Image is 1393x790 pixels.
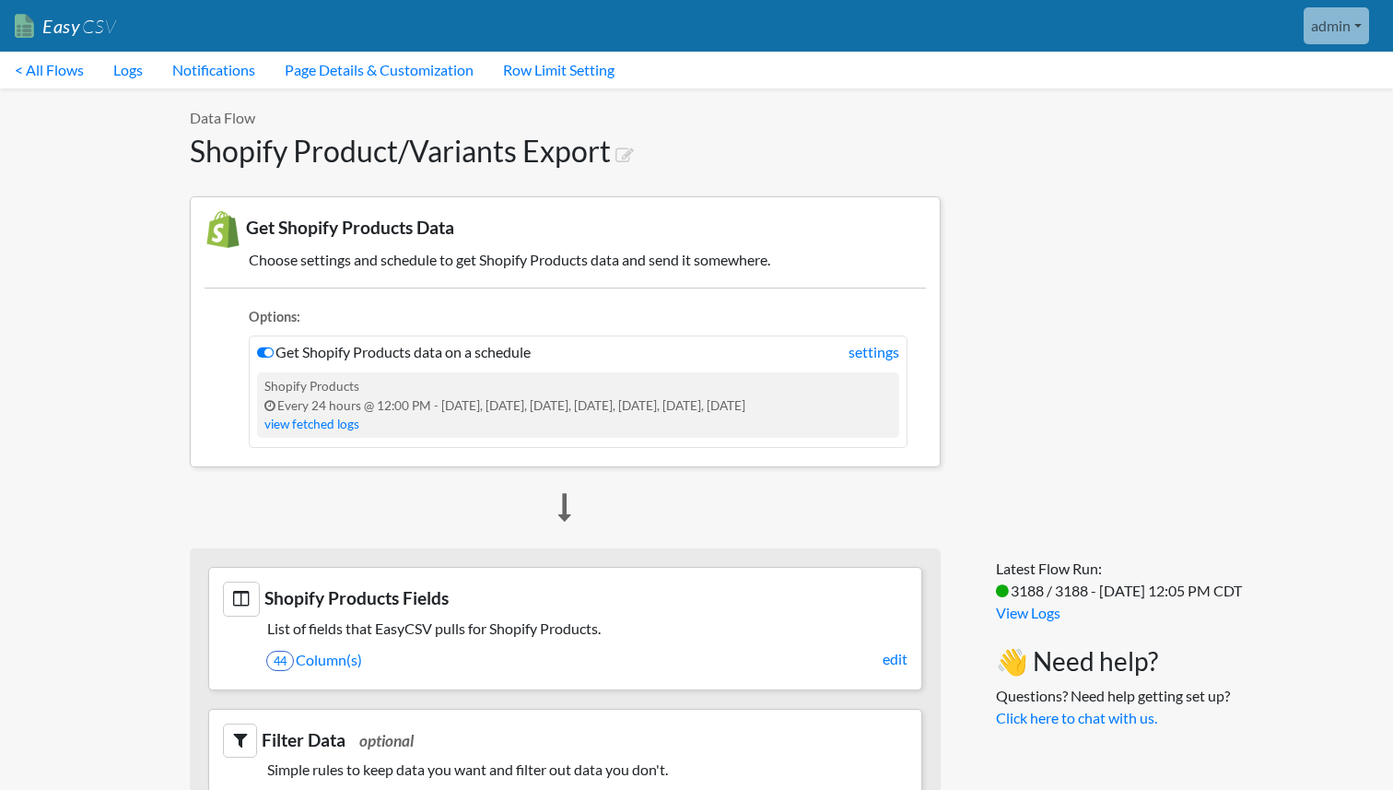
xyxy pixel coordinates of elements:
span: Latest Flow Run: 3188 / 3188 - [DATE] 12:05 PM CDT [996,560,1242,599]
a: Click here to chat with us. [996,709,1157,726]
span: 44 [266,651,294,671]
img: Shopify Products [205,211,241,248]
a: Page Details & Customization [270,52,488,88]
p: Data Flow [190,107,941,129]
a: EasyCSV [15,7,116,45]
h5: Choose settings and schedule to get Shopify Products data and send it somewhere. [205,251,926,268]
a: view fetched logs [264,417,359,431]
h5: Simple rules to keep data you want and filter out data you don't. [223,761,907,778]
a: Notifications [158,52,270,88]
a: Logs [99,52,158,88]
li: Options: [249,307,907,332]
span: CSV [80,15,116,38]
a: View Logs [996,604,1060,621]
h3: Shopify Products Fields [223,582,907,616]
span: optional [359,731,414,750]
a: edit [883,648,907,670]
h1: Shopify Product/Variants Export [190,134,941,169]
a: 44Column(s) [266,644,907,676]
h3: 👋 Need help? [996,646,1242,678]
p: Questions? Need help getting set up? [996,685,1242,729]
h3: Get Shopify Products Data [205,211,926,248]
li: Get Shopify Products data on a schedule [249,336,907,448]
a: settings [849,341,899,363]
h5: List of fields that EasyCSV pulls for Shopify Products. [223,619,907,637]
a: admin [1304,7,1369,44]
h3: Filter Data [223,724,907,758]
div: Shopify Products Every 24 hours @ 12:00 PM - [DATE], [DATE], [DATE], [DATE], [DATE], [DATE], [DATE] [257,372,899,438]
a: Row Limit Setting [488,52,629,88]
